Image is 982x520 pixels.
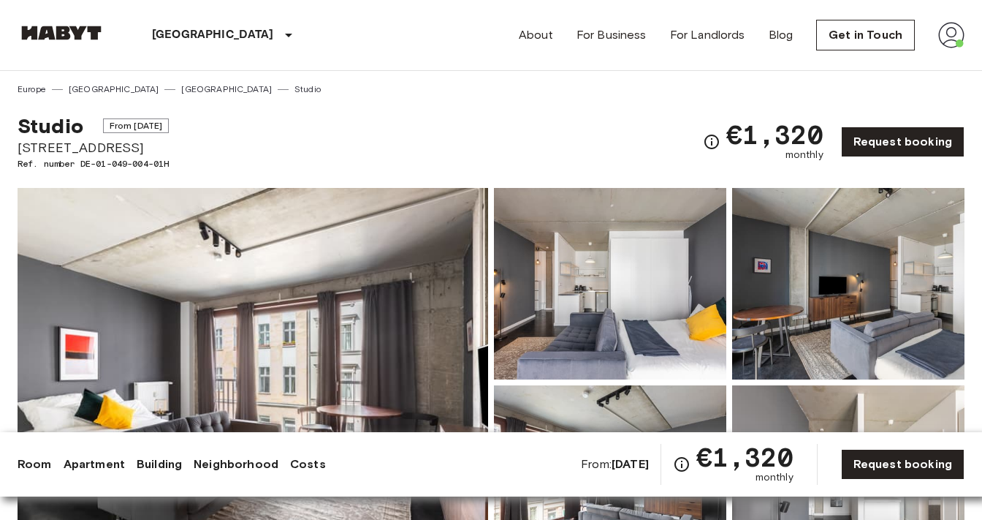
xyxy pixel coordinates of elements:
[18,83,46,96] a: Europe
[841,127,964,157] a: Request booking
[18,157,169,170] span: Ref. number DE-01-049-004-01H
[785,148,823,162] span: monthly
[581,456,649,472] span: From:
[696,444,793,470] span: €1,320
[732,188,964,380] img: Picture of unit DE-01-049-004-01H
[519,26,553,44] a: About
[18,26,105,40] img: Habyt
[841,449,964,480] a: Request booking
[755,470,793,485] span: monthly
[726,121,823,148] span: €1,320
[290,456,326,473] a: Costs
[576,26,647,44] a: For Business
[769,26,793,44] a: Blog
[294,83,321,96] a: Studio
[152,26,274,44] p: [GEOGRAPHIC_DATA]
[494,188,726,380] img: Picture of unit DE-01-049-004-01H
[181,83,272,96] a: [GEOGRAPHIC_DATA]
[137,456,182,473] a: Building
[938,22,964,48] img: avatar
[194,456,278,473] a: Neighborhood
[670,26,745,44] a: For Landlords
[612,457,649,471] b: [DATE]
[18,113,83,138] span: Studio
[816,20,915,50] a: Get in Touch
[673,456,690,473] svg: Check cost overview for full price breakdown. Please note that discounts apply to new joiners onl...
[18,456,52,473] a: Room
[69,83,159,96] a: [GEOGRAPHIC_DATA]
[64,456,125,473] a: Apartment
[18,138,169,157] span: [STREET_ADDRESS]
[703,133,720,151] svg: Check cost overview for full price breakdown. Please note that discounts apply to new joiners onl...
[103,118,170,133] span: From [DATE]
